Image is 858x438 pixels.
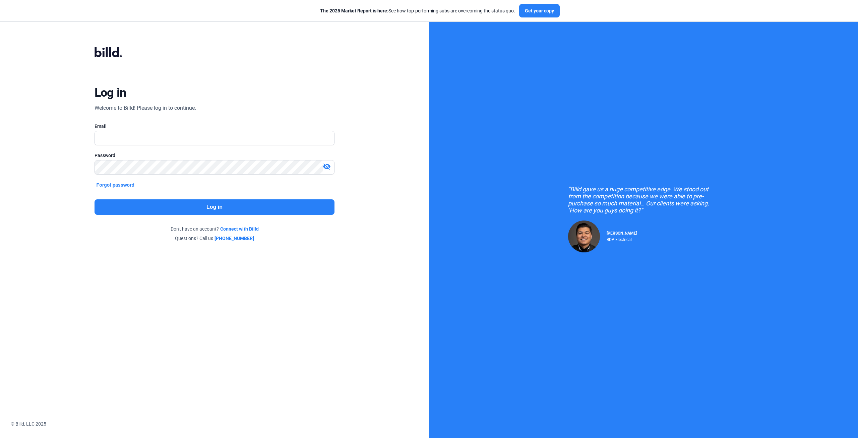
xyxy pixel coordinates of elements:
button: Forgot password [95,181,137,189]
div: Don't have an account? [95,226,335,232]
div: See how top-performing subs are overcoming the status quo. [320,7,515,14]
a: [PHONE_NUMBER] [214,235,254,242]
a: Connect with Billd [220,226,259,232]
div: Welcome to Billd! Please log in to continue. [95,104,196,112]
div: Password [95,152,335,159]
span: [PERSON_NAME] [607,231,637,236]
img: Raul Pacheco [568,221,600,252]
mat-icon: visibility_off [323,162,331,171]
div: "Billd gave us a huge competitive edge. We stood out from the competition because we were able to... [568,186,719,214]
button: Log in [95,199,335,215]
span: The 2025 Market Report is here: [320,8,388,13]
div: Email [95,123,335,130]
div: RDP Electrical [607,236,637,242]
div: Log in [95,85,126,100]
div: Questions? Call us [95,235,335,242]
button: Get your copy [519,4,560,17]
